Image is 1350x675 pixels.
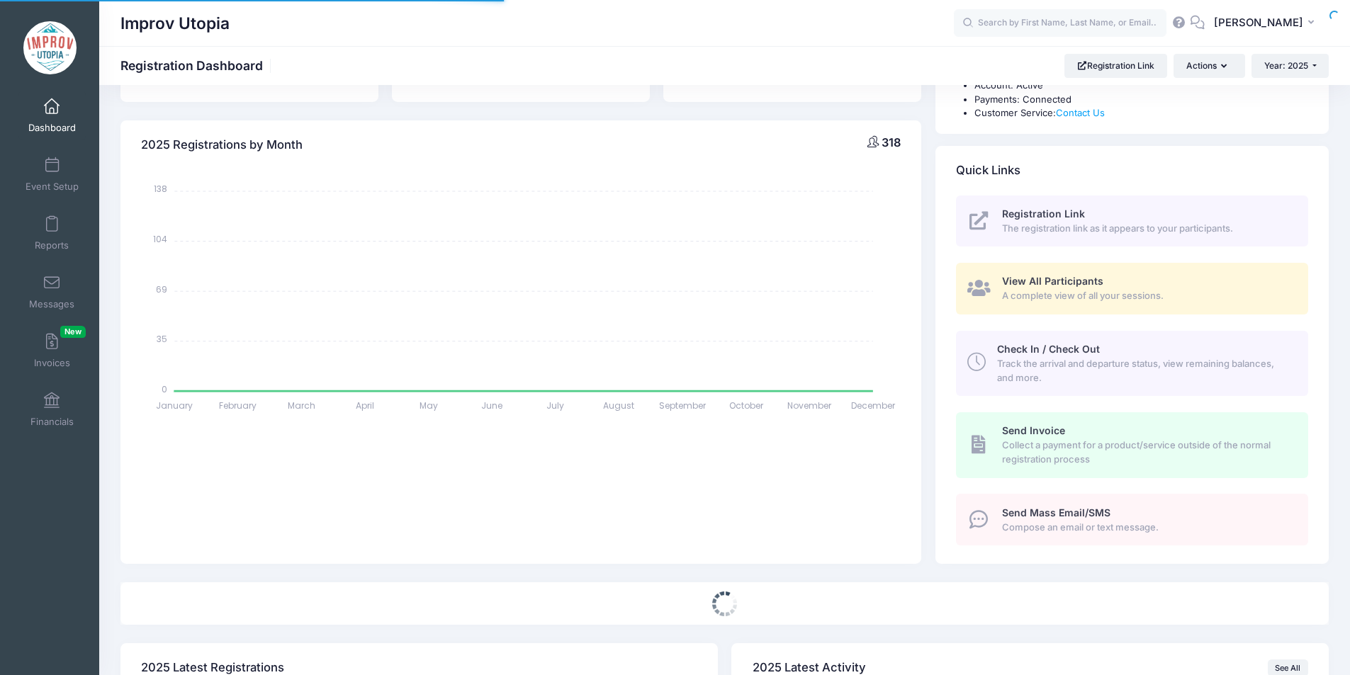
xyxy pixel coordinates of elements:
a: Event Setup [18,149,86,199]
h1: Improv Utopia [120,7,230,40]
span: [PERSON_NAME] [1214,15,1303,30]
a: Send Invoice Collect a payment for a product/service outside of the normal registration process [956,412,1308,477]
tspan: October [729,399,764,412]
span: Financials [30,416,74,428]
a: Registration Link The registration link as it appears to your participants. [956,195,1308,247]
span: Compose an email or text message. [1002,521,1292,535]
tspan: 0 [162,382,168,395]
span: Event Setup [26,181,79,193]
span: Check In / Check Out [997,343,1100,355]
span: Year: 2025 [1264,60,1308,71]
span: 318 [882,135,901,149]
tspan: June [482,399,503,412]
span: Send Mass Email/SMS [1002,506,1110,518]
tspan: July [547,399,565,412]
li: Payments: Connected [974,93,1308,107]
span: A complete view of all your sessions. [1002,289,1292,303]
a: Contact Us [1056,107,1105,118]
tspan: 138 [154,183,168,195]
tspan: 104 [154,233,168,245]
button: Actions [1174,54,1244,78]
h1: Registration Dashboard [120,58,275,73]
span: Dashboard [28,122,76,134]
li: Customer Service: [974,106,1308,120]
tspan: November [787,399,832,412]
img: Improv Utopia [23,21,77,74]
a: Financials [18,385,86,434]
tspan: 35 [157,333,168,345]
tspan: August [604,399,635,412]
a: Messages [18,267,86,317]
button: Year: 2025 [1251,54,1329,78]
span: New [60,326,86,338]
span: View All Participants [1002,275,1103,287]
li: Account: Active [974,79,1308,93]
span: Reports [35,239,69,251]
a: Reports [18,208,86,258]
a: InvoicesNew [18,326,86,375]
a: Registration Link [1064,54,1167,78]
span: Track the arrival and departure status, view remaining balances, and more. [997,357,1292,385]
span: Registration Link [1002,208,1085,220]
a: Send Mass Email/SMS Compose an email or text message. [956,494,1308,545]
h4: Quick Links [956,150,1020,191]
tspan: September [659,399,707,412]
input: Search by First Name, Last Name, or Email... [954,9,1166,38]
tspan: 69 [157,283,168,295]
a: Dashboard [18,91,86,140]
a: View All Participants A complete view of all your sessions. [956,263,1308,314]
span: Collect a payment for a product/service outside of the normal registration process [1002,438,1292,466]
h4: 2025 Registrations by Month [141,125,303,165]
tspan: December [851,399,896,412]
tspan: February [220,399,257,412]
span: The registration link as it appears to your participants. [1002,222,1292,236]
tspan: May [420,399,438,412]
button: [PERSON_NAME] [1205,7,1329,40]
span: Invoices [34,357,70,369]
a: Check In / Check Out Track the arrival and departure status, view remaining balances, and more. [956,331,1308,396]
tspan: April [356,399,374,412]
tspan: January [157,399,193,412]
span: Send Invoice [1002,424,1065,436]
span: Messages [29,298,74,310]
tspan: March [288,399,315,412]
